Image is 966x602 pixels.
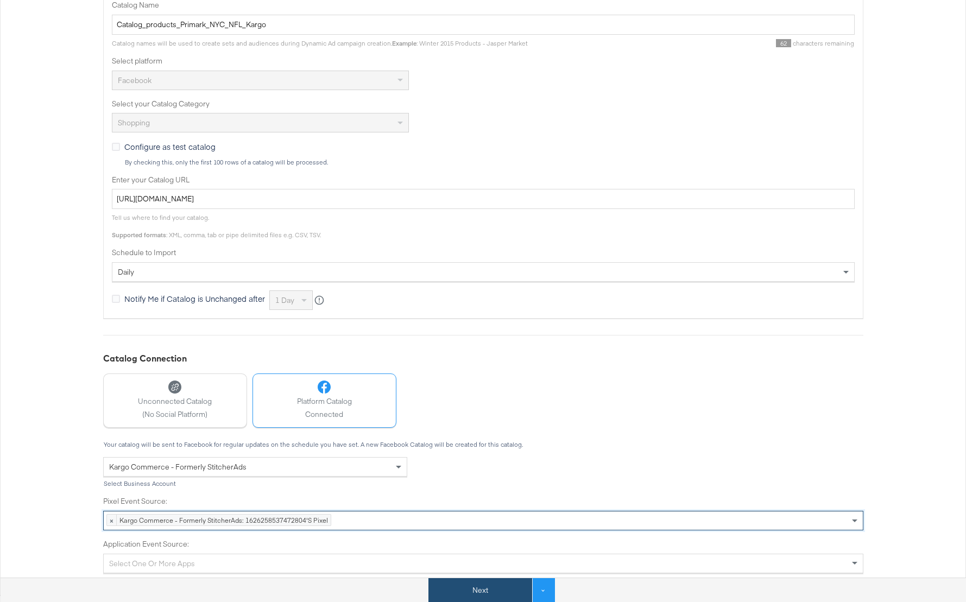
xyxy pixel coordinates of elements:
[297,409,352,420] span: Connected
[112,189,855,209] input: Enter Catalog URL, e.g. http://www.example.com/products.xml
[103,496,863,506] label: Pixel Event Source:
[112,99,855,109] label: Select your Catalog Category
[138,409,212,420] span: (No Social Platform)
[124,159,855,166] div: By checking this, only the first 100 rows of a catalog will be processed.
[103,373,247,428] button: Unconnected Catalog(No Social Platform)
[112,213,321,239] span: Tell us where to find your catalog. : XML, comma, tab or pipe delimited files e.g. CSV, TSV.
[103,441,863,448] div: Your catalog will be sent to Facebook for regular updates on the schedule you have set. A new Fac...
[112,231,166,239] strong: Supported formats
[118,267,134,277] span: daily
[118,118,150,128] span: Shopping
[392,39,416,47] strong: Example
[776,39,791,47] span: 62
[112,56,855,66] label: Select platform
[138,396,212,407] span: Unconnected Catalog
[112,15,855,35] input: Name your catalog e.g. My Dynamic Product Catalog
[109,462,247,472] span: Kargo Commerce - Formerly StitcherAds
[118,75,151,85] span: Facebook
[252,373,396,428] button: Platform CatalogConnected
[103,539,863,549] label: Application Event Source:
[112,248,855,258] label: Schedule to Import
[117,515,331,525] span: Kargo Commerce - Formerly StitcherAds: 1626258537472804's Pixel
[124,293,265,304] span: Notify Me if Catalog is Unchanged after
[528,39,855,48] div: characters remaining
[297,396,352,407] span: Platform Catalog
[124,141,216,152] span: Configure as test catalog
[103,480,407,487] div: Select Business Account
[275,295,294,305] span: 1 day
[104,554,863,573] div: Select one or more apps
[103,352,863,365] div: Catalog Connection
[112,175,855,185] label: Enter your Catalog URL
[107,515,117,525] span: ×
[112,39,528,47] span: Catalog names will be used to create sets and audiences during Dynamic Ad campaign creation. : Wi...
